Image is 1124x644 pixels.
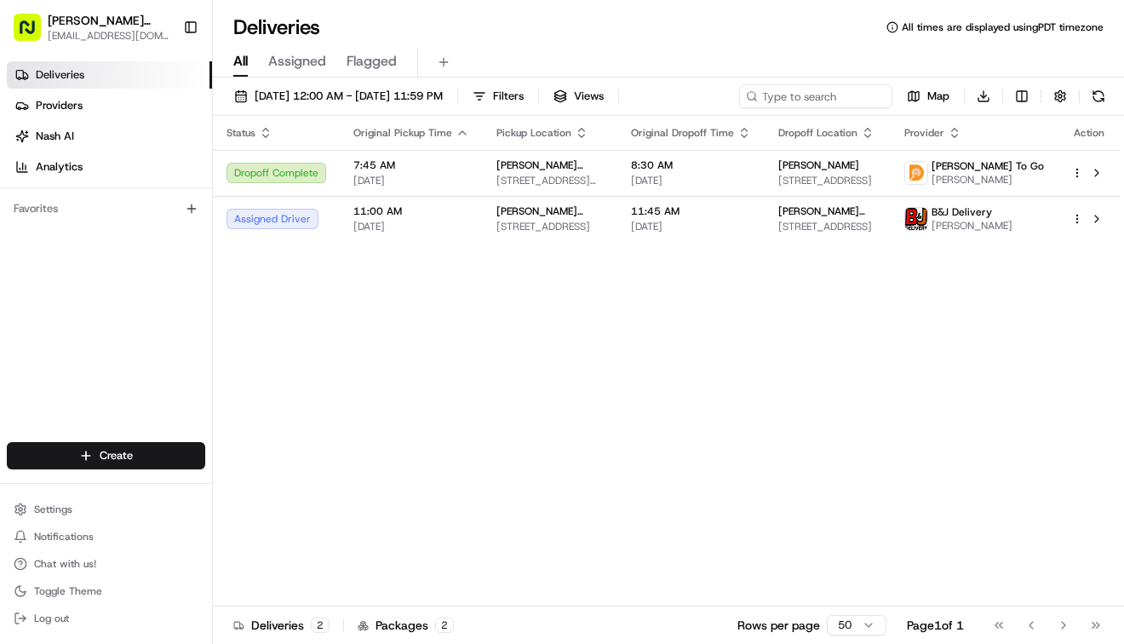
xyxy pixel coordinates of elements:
[233,14,320,41] h1: Deliveries
[932,173,1044,187] span: [PERSON_NAME]
[36,67,84,83] span: Deliveries
[7,123,212,150] a: Nash AI
[493,89,524,104] span: Filters
[233,617,330,634] div: Deliveries
[905,162,927,184] img: ddtg_logo_v2.png
[574,89,604,104] span: Views
[496,174,604,187] span: [STREET_ADDRESS][US_STATE]
[34,612,69,625] span: Log out
[907,617,964,634] div: Page 1 of 1
[358,617,454,634] div: Packages
[36,98,83,113] span: Providers
[34,503,72,516] span: Settings
[36,129,74,144] span: Nash AI
[631,220,751,233] span: [DATE]
[631,158,751,172] span: 8:30 AM
[631,204,751,218] span: 11:45 AM
[739,84,892,108] input: Type to search
[778,126,857,140] span: Dropoff Location
[100,448,133,463] span: Create
[932,159,1044,173] span: [PERSON_NAME] To Go
[347,51,397,72] span: Flagged
[496,126,571,140] span: Pickup Location
[268,51,326,72] span: Assigned
[353,174,469,187] span: [DATE]
[899,84,957,108] button: Map
[36,159,83,175] span: Analytics
[255,89,443,104] span: [DATE] 12:00 AM - [DATE] 11:59 PM
[905,208,927,230] img: profile_bj_cartwheel_2man.png
[496,220,604,233] span: [STREET_ADDRESS]
[7,7,176,48] button: [PERSON_NAME] Markets[EMAIL_ADDRESS][DOMAIN_NAME]
[353,158,469,172] span: 7:45 AM
[233,51,248,72] span: All
[927,89,949,104] span: Map
[465,84,531,108] button: Filters
[7,552,205,576] button: Chat with us!
[631,174,751,187] span: [DATE]
[7,442,205,469] button: Create
[7,497,205,521] button: Settings
[496,204,604,218] span: [PERSON_NAME] Markets | Sausalito
[496,158,604,172] span: [PERSON_NAME] Markets | [GEOGRAPHIC_DATA]
[778,204,877,218] span: [PERSON_NAME] Markets | Sausalito
[227,84,450,108] button: [DATE] 12:00 AM - [DATE] 11:59 PM
[7,525,205,549] button: Notifications
[904,126,944,140] span: Provider
[932,219,1012,233] span: [PERSON_NAME]
[631,126,734,140] span: Original Dropoff Time
[435,618,454,633] div: 2
[932,205,992,219] span: B&J Delivery
[48,29,169,43] button: [EMAIL_ADDRESS][DOMAIN_NAME]
[1071,126,1107,140] div: Action
[902,20,1104,34] span: All times are displayed using PDT timezone
[34,584,102,598] span: Toggle Theme
[7,153,212,181] a: Analytics
[7,195,205,222] div: Favorites
[34,557,96,571] span: Chat with us!
[227,126,255,140] span: Status
[778,220,877,233] span: [STREET_ADDRESS]
[311,618,330,633] div: 2
[546,84,611,108] button: Views
[778,158,859,172] span: [PERSON_NAME]
[353,220,469,233] span: [DATE]
[34,530,94,543] span: Notifications
[7,607,205,630] button: Log out
[737,617,820,634] p: Rows per page
[1087,84,1110,108] button: Refresh
[7,579,205,603] button: Toggle Theme
[7,92,212,119] a: Providers
[353,204,469,218] span: 11:00 AM
[48,12,169,29] button: [PERSON_NAME] Markets
[353,126,452,140] span: Original Pickup Time
[7,61,212,89] a: Deliveries
[778,174,877,187] span: [STREET_ADDRESS]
